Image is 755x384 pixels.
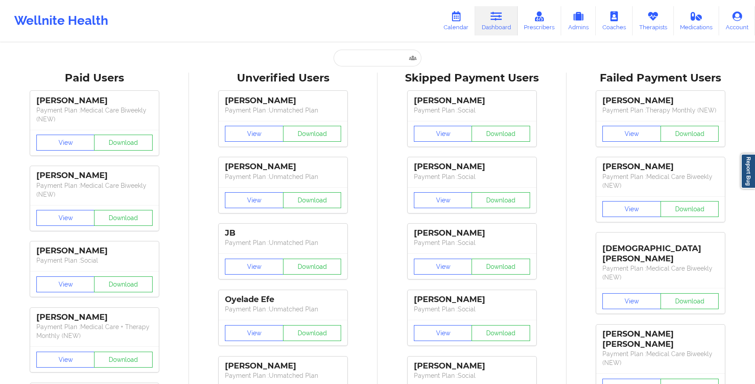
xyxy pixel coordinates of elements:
div: Unverified Users [195,71,372,85]
a: Coaches [596,6,633,35]
button: View [602,293,661,309]
p: Payment Plan : Unmatched Plan [225,371,341,380]
p: Payment Plan : Unmatched Plan [225,305,341,314]
button: View [225,259,283,275]
p: Payment Plan : Medical Care Biweekly (NEW) [602,172,719,190]
div: [PERSON_NAME] [602,162,719,172]
div: [PERSON_NAME] [36,312,153,322]
button: Download [94,210,153,226]
div: [PERSON_NAME] [414,361,530,371]
p: Payment Plan : Medical Care Biweekly (NEW) [36,106,153,124]
button: Download [472,192,530,208]
a: Calendar [437,6,475,35]
p: Payment Plan : Social [414,305,530,314]
a: Report Bug [741,154,755,189]
a: Admins [561,6,596,35]
button: Download [283,325,342,341]
button: View [225,126,283,142]
button: View [225,325,283,341]
button: Download [94,352,153,368]
div: Skipped Payment Users [384,71,560,85]
div: [PERSON_NAME] [225,162,341,172]
div: [PERSON_NAME] [225,361,341,371]
button: View [36,276,95,292]
a: Account [719,6,755,35]
button: Download [94,276,153,292]
button: Download [661,126,719,142]
a: Prescribers [518,6,562,35]
button: View [414,192,472,208]
a: Dashboard [475,6,518,35]
button: Download [283,126,342,142]
p: Payment Plan : Social [36,256,153,265]
div: [PERSON_NAME] [36,246,153,256]
a: Therapists [633,6,674,35]
div: [PERSON_NAME] [414,162,530,172]
button: View [602,126,661,142]
button: View [225,192,283,208]
button: Download [661,293,719,309]
div: [PERSON_NAME] [414,96,530,106]
p: Payment Plan : Medical Care + Therapy Monthly (NEW) [36,322,153,340]
div: [DEMOGRAPHIC_DATA][PERSON_NAME] [602,237,719,264]
p: Payment Plan : Social [414,238,530,247]
p: Payment Plan : Social [414,172,530,181]
p: Payment Plan : Medical Care Biweekly (NEW) [36,181,153,199]
button: Download [472,126,530,142]
button: Download [94,135,153,151]
div: [PERSON_NAME] [225,96,341,106]
a: Medications [674,6,720,35]
button: Download [283,259,342,275]
div: Paid Users [6,71,183,85]
p: Payment Plan : Unmatched Plan [225,172,341,181]
p: Payment Plan : Unmatched Plan [225,238,341,247]
div: [PERSON_NAME] [414,295,530,305]
p: Payment Plan : Medical Care Biweekly (NEW) [602,264,719,282]
div: [PERSON_NAME] [PERSON_NAME] [602,329,719,349]
div: [PERSON_NAME] [602,96,719,106]
button: Download [283,192,342,208]
button: Download [472,325,530,341]
button: View [36,135,95,151]
div: [PERSON_NAME] [414,228,530,238]
button: View [414,259,472,275]
div: [PERSON_NAME] [36,171,153,181]
button: View [36,352,95,368]
div: Failed Payment Users [573,71,749,85]
button: View [36,210,95,226]
div: Oyelade Efe [225,295,341,305]
p: Payment Plan : Medical Care Biweekly (NEW) [602,349,719,367]
p: Payment Plan : Unmatched Plan [225,106,341,115]
button: View [414,126,472,142]
button: Download [661,201,719,217]
button: View [414,325,472,341]
button: Download [472,259,530,275]
div: [PERSON_NAME] [36,96,153,106]
button: View [602,201,661,217]
p: Payment Plan : Social [414,106,530,115]
p: Payment Plan : Therapy Monthly (NEW) [602,106,719,115]
div: JB [225,228,341,238]
p: Payment Plan : Social [414,371,530,380]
